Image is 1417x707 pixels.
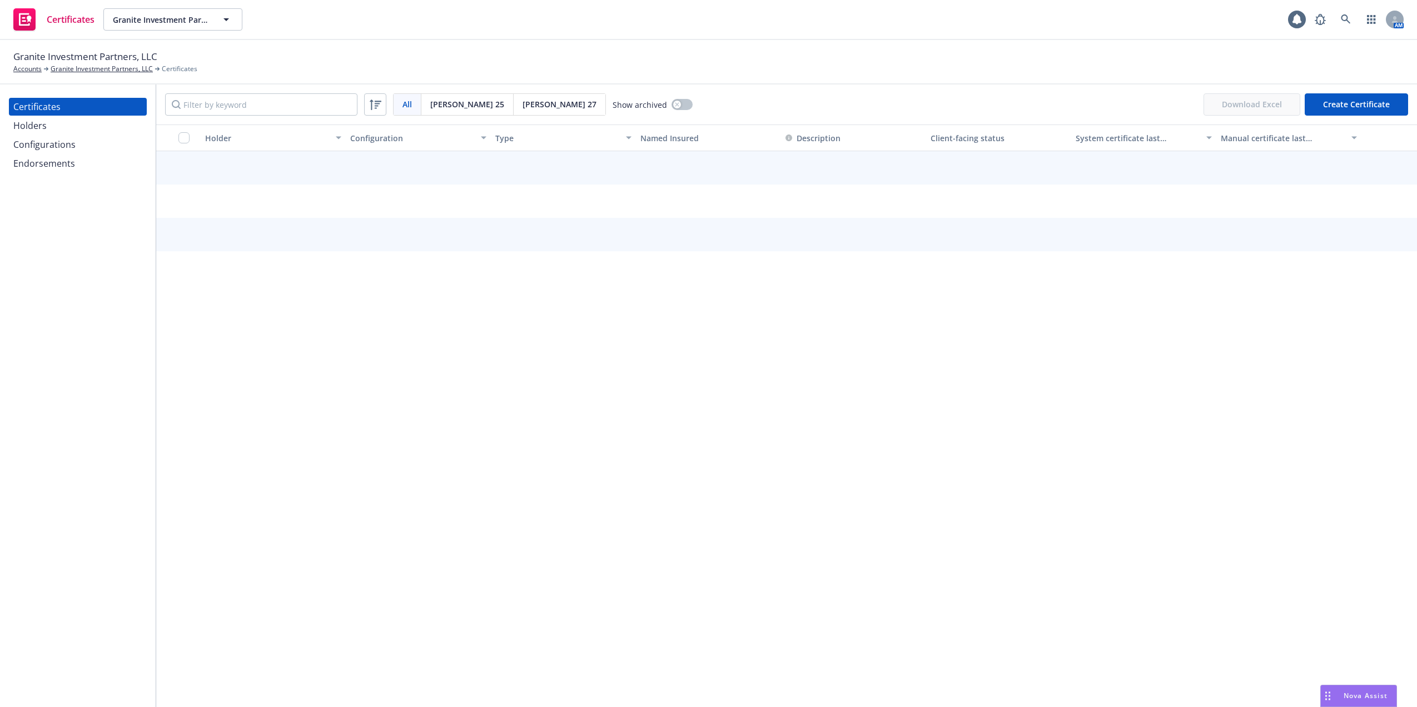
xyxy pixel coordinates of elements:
a: Granite Investment Partners, LLC [51,64,153,74]
div: Named Insured [640,132,777,144]
div: Client-facing status [931,132,1067,144]
input: Select all [178,132,190,143]
a: Accounts [13,64,42,74]
button: Description [785,132,841,144]
button: System certificate last generated [1071,125,1216,151]
div: Drag to move [1321,685,1335,706]
span: Nova Assist [1344,691,1388,700]
button: Client-facing status [926,125,1071,151]
button: Type [491,125,636,151]
a: Holders [9,117,147,135]
div: Holders [13,117,47,135]
span: Download Excel [1204,93,1300,116]
div: System certificate last generated [1076,132,1200,144]
div: Holder [205,132,329,144]
a: Certificates [9,98,147,116]
a: Report a Bug [1309,8,1331,31]
span: Certificates [162,64,197,74]
button: Create Certificate [1305,93,1408,116]
div: Configuration [350,132,474,144]
div: Configurations [13,136,76,153]
div: Manual certificate last generated [1221,132,1345,144]
a: Configurations [9,136,147,153]
div: Endorsements [13,155,75,172]
span: [PERSON_NAME] 25 [430,98,504,110]
span: Granite Investment Partners, LLC [113,14,209,26]
a: Certificates [9,4,99,35]
button: Granite Investment Partners, LLC [103,8,242,31]
a: Search [1335,8,1357,31]
a: Switch app [1360,8,1383,31]
button: Named Insured [636,125,781,151]
span: Certificates [47,15,95,24]
span: [PERSON_NAME] 27 [523,98,596,110]
span: All [402,98,412,110]
span: Show archived [613,99,667,111]
div: Type [495,132,619,144]
button: Manual certificate last generated [1216,125,1361,151]
button: Nova Assist [1320,685,1397,707]
button: Configuration [346,125,491,151]
span: Granite Investment Partners, LLC [13,49,157,64]
button: Holder [201,125,346,151]
a: Endorsements [9,155,147,172]
input: Filter by keyword [165,93,357,116]
div: Certificates [13,98,61,116]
